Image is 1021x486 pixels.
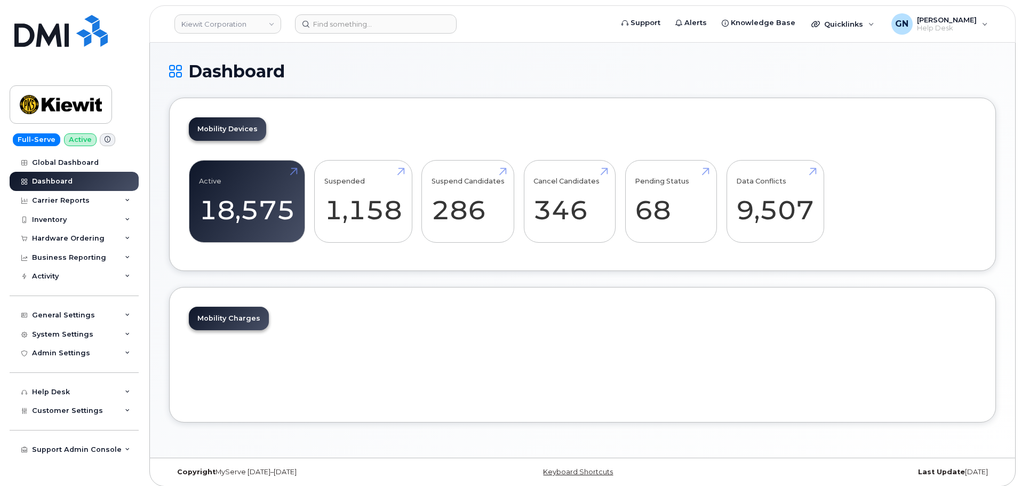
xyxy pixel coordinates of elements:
a: Pending Status 68 [635,166,707,237]
a: Data Conflicts 9,507 [736,166,814,237]
div: MyServe [DATE]–[DATE] [169,468,445,476]
a: Active 18,575 [199,166,295,237]
a: Suspended 1,158 [324,166,402,237]
h1: Dashboard [169,62,996,81]
strong: Last Update [918,468,965,476]
a: Cancel Candidates 346 [533,166,605,237]
a: Mobility Charges [189,307,269,330]
a: Keyboard Shortcuts [543,468,613,476]
a: Suspend Candidates 286 [432,166,505,237]
a: Mobility Devices [189,117,266,141]
div: [DATE] [720,468,996,476]
strong: Copyright [177,468,216,476]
